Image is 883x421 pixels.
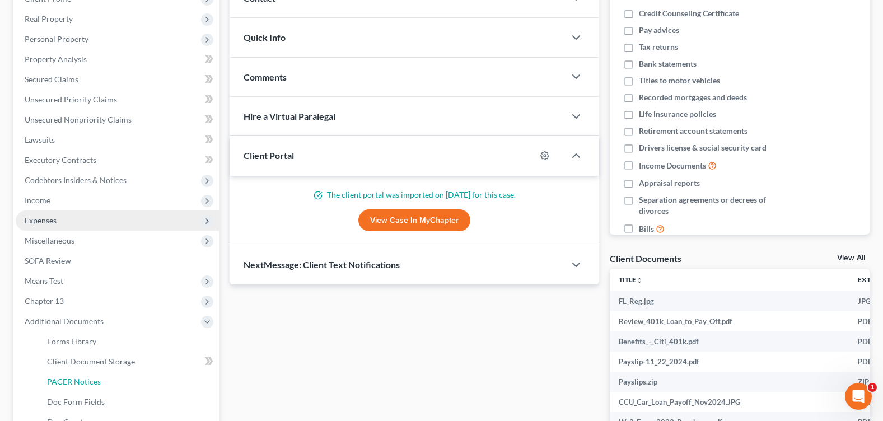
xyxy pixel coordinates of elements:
span: Comments [244,72,287,82]
td: Payslip-11_22_2024.pdf [610,352,849,372]
span: SOFA Review [25,256,71,265]
span: Unsecured Priority Claims [25,95,117,104]
div: Client Documents [610,252,681,264]
span: Doc Form Fields [47,397,105,406]
span: Chapter 13 [25,296,64,306]
span: Property Analysis [25,54,87,64]
span: Separation agreements or decrees of divorces [639,194,795,217]
span: Retirement account statements [639,125,747,137]
a: SOFA Review [16,251,219,271]
a: Forms Library [38,331,219,352]
span: 1 [868,383,877,392]
span: Tax returns [639,41,678,53]
span: Income Documents [639,160,706,171]
span: Bills [639,223,654,235]
span: Bank statements [639,58,697,69]
span: Titles to motor vehicles [639,75,720,86]
span: Drivers license & social security card [639,142,767,153]
td: Payslips.zip [610,372,849,392]
a: Property Analysis [16,49,219,69]
td: CCU_Car_Loan_Payoff_Nov2024.JPG [610,392,849,412]
span: Miscellaneous [25,236,74,245]
span: Real Property [25,14,73,24]
span: Appraisal reports [639,177,700,189]
span: Recorded mortgages and deeds [639,92,747,103]
span: Income [25,195,50,205]
a: PACER Notices [38,372,219,392]
span: Expenses [25,216,57,225]
span: NextMessage: Client Text Notifications [244,259,400,270]
span: Executory Contracts [25,155,96,165]
span: Hire a Virtual Paralegal [244,111,335,121]
span: Personal Property [25,34,88,44]
a: Secured Claims [16,69,219,90]
span: Lawsuits [25,135,55,144]
td: FL_Reg.jpg [610,291,849,311]
a: Unsecured Priority Claims [16,90,219,110]
td: Review_401k_Loan_to_Pay_Off.pdf [610,311,849,331]
span: Additional Documents [25,316,104,326]
span: Means Test [25,276,63,286]
span: Life insurance policies [639,109,716,120]
span: Codebtors Insiders & Notices [25,175,127,185]
i: unfold_more [636,277,643,284]
a: View Case in MyChapter [358,209,470,232]
iframe: Intercom live chat [845,383,872,410]
span: PACER Notices [47,377,101,386]
a: Titleunfold_more [619,275,643,284]
span: Unsecured Nonpriority Claims [25,115,132,124]
span: Credit Counseling Certificate [639,8,739,19]
a: Unsecured Nonpriority Claims [16,110,219,130]
a: View All [837,254,865,262]
td: Benefits_-_Citi_401k.pdf [610,331,849,352]
span: Pay advices [639,25,679,36]
a: Doc Form Fields [38,392,219,412]
a: Lawsuits [16,130,219,150]
span: Client Document Storage [47,357,135,366]
span: Quick Info [244,32,286,43]
p: The client portal was imported on [DATE] for this case. [244,189,585,200]
span: Forms Library [47,336,96,346]
span: Client Portal [244,150,294,161]
span: Secured Claims [25,74,78,84]
a: Client Document Storage [38,352,219,372]
a: Executory Contracts [16,150,219,170]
